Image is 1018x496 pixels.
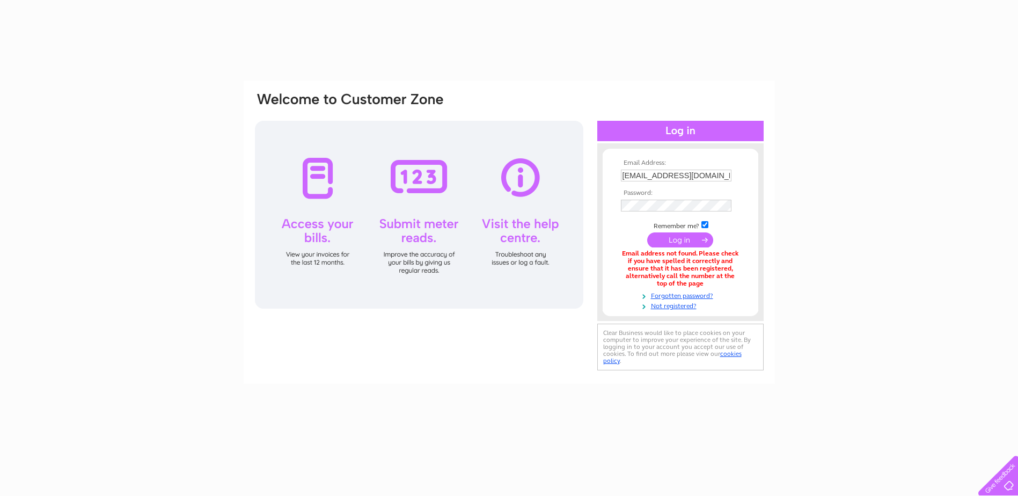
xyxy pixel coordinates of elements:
[647,232,713,247] input: Submit
[618,220,743,230] td: Remember me?
[621,250,740,287] div: Email address not found. Please check if you have spelled it correctly and ensure that it has bee...
[603,350,742,364] a: cookies policy
[621,290,743,300] a: Forgotten password?
[618,189,743,197] th: Password:
[597,324,764,370] div: Clear Business would like to place cookies on your computer to improve your experience of the sit...
[621,300,743,310] a: Not registered?
[618,159,743,167] th: Email Address:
